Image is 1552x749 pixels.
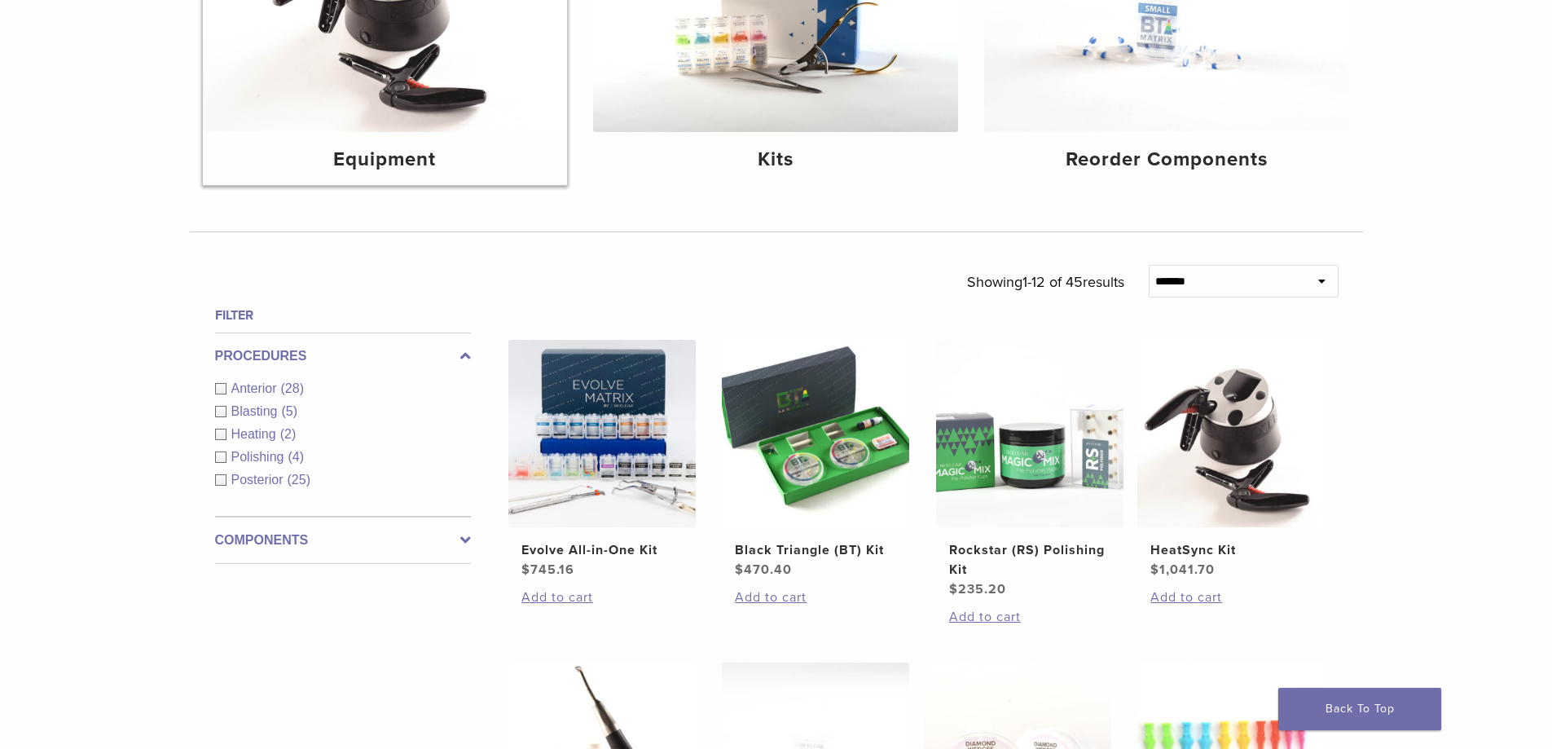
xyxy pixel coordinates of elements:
span: 1-12 of 45 [1022,273,1083,291]
span: (28) [281,381,304,395]
a: Add to cart: “Black Triangle (BT) Kit” [735,588,896,607]
img: Evolve All-in-One Kit [508,340,696,527]
span: $ [949,581,958,597]
label: Procedures [215,346,471,366]
span: $ [735,562,744,578]
a: Add to cart: “Rockstar (RS) Polishing Kit” [949,607,1110,627]
span: Posterior [231,473,288,487]
h4: Equipment [216,145,555,174]
span: $ [1150,562,1159,578]
bdi: 470.40 [735,562,792,578]
bdi: 1,041.70 [1150,562,1215,578]
h2: Evolve All-in-One Kit [521,540,683,560]
bdi: 745.16 [521,562,574,578]
a: Add to cart: “Evolve All-in-One Kit” [521,588,683,607]
bdi: 235.20 [949,581,1006,597]
span: (4) [288,450,304,464]
span: $ [521,562,530,578]
h4: Kits [606,145,945,174]
a: Evolve All-in-One KitEvolve All-in-One Kit $745.16 [508,340,697,579]
a: Back To Top [1278,688,1441,730]
img: Black Triangle (BT) Kit [722,340,909,527]
h2: Black Triangle (BT) Kit [735,540,896,560]
h2: Rockstar (RS) Polishing Kit [949,540,1110,579]
h4: Filter [215,306,471,325]
a: Rockstar (RS) Polishing KitRockstar (RS) Polishing Kit $235.20 [935,340,1125,599]
a: Add to cart: “HeatSync Kit” [1150,588,1312,607]
span: Heating [231,427,280,441]
img: HeatSync Kit [1137,340,1325,527]
h2: HeatSync Kit [1150,540,1312,560]
a: HeatSync KitHeatSync Kit $1,041.70 [1137,340,1326,579]
img: Rockstar (RS) Polishing Kit [936,340,1123,527]
a: Black Triangle (BT) KitBlack Triangle (BT) Kit $470.40 [721,340,911,579]
span: (25) [288,473,310,487]
span: (2) [280,427,297,441]
p: Showing results [967,265,1124,299]
label: Components [215,531,471,550]
span: Polishing [231,450,288,464]
span: Blasting [231,404,282,418]
span: (5) [281,404,297,418]
h4: Reorder Components [997,145,1336,174]
span: Anterior [231,381,281,395]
